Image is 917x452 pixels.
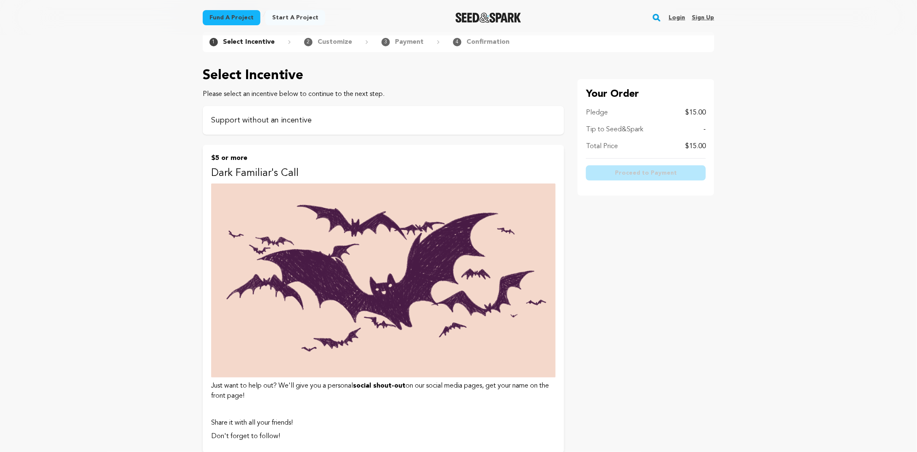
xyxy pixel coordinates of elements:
p: $5 or more [211,153,556,163]
p: $15.00 [685,141,706,152]
p: Total Price [586,141,618,152]
strong: social shout-out [353,383,405,389]
a: Login [669,11,685,24]
p: Your Order [586,88,706,101]
a: Seed&Spark Homepage [456,13,522,23]
a: Sign up [692,11,714,24]
span: 4 [453,38,461,46]
p: Pledge [586,108,608,118]
p: Select Incentive [203,66,564,86]
span: 3 [382,38,390,46]
p: Customize [318,37,352,47]
img: Seed&Spark Logo Dark Mode [456,13,522,23]
p: Tip to Seed&Spark [586,125,643,135]
button: Proceed to Payment [586,165,706,181]
p: $15.00 [685,108,706,118]
p: - [703,125,706,135]
p: Select Incentive [223,37,275,47]
p: Share it with all your friends! [211,418,556,428]
p: Confirmation [466,37,509,47]
p: Dark Familiar's Call [211,167,556,180]
span: 1 [209,38,218,46]
span: Proceed to Payment [615,169,677,177]
a: Fund a project [203,10,260,25]
p: Support without an incentive [211,114,556,126]
p: Payment [395,37,424,47]
p: Just want to help out? We'll give you a personal on our social media pages, get your name on the ... [211,381,556,401]
span: 2 [304,38,313,46]
a: Start a project [265,10,325,25]
img: incentive [211,183,556,378]
p: Don't forget to follow! [211,431,556,441]
p: Please select an incentive below to continue to the next step. [203,89,564,99]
